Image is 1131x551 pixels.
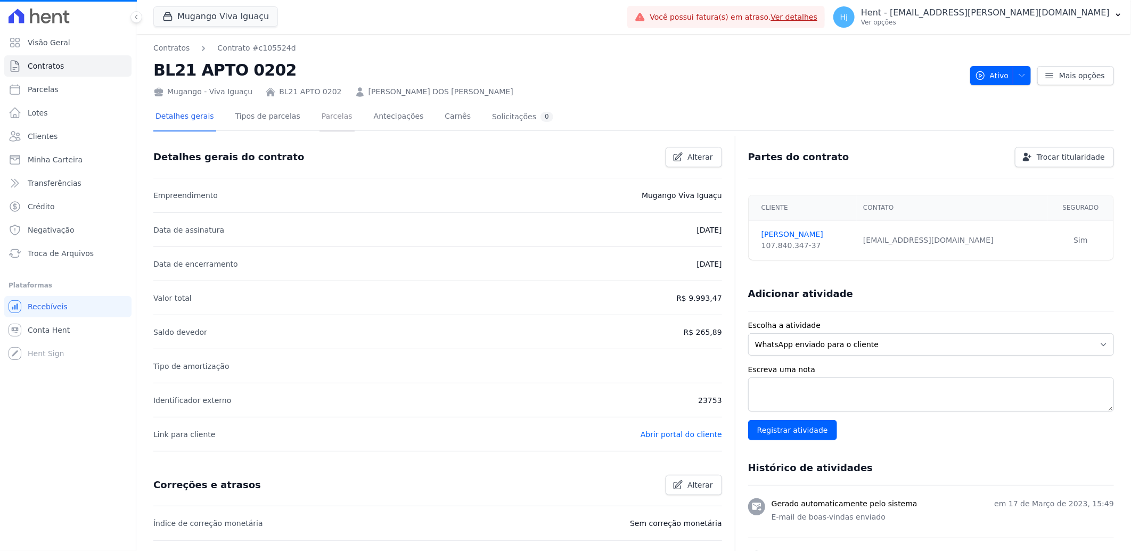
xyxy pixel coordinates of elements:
a: Transferências [4,172,132,194]
td: Sim [1048,220,1113,260]
h3: Gerado automaticamente pelo sistema [772,498,917,509]
a: Recebíveis [4,296,132,317]
div: Solicitações [492,112,553,122]
p: Hent - [EMAIL_ADDRESS][PERSON_NAME][DOMAIN_NAME] [861,7,1110,18]
h3: Partes do contrato [748,151,849,163]
a: Antecipações [372,103,426,131]
div: Mugango - Viva Iguaçu [153,86,252,97]
nav: Breadcrumb [153,43,296,54]
p: Data de assinatura [153,224,224,236]
nav: Breadcrumb [153,43,962,54]
a: [PERSON_NAME] DOS [PERSON_NAME] [368,86,513,97]
button: Ativo [970,66,1031,85]
p: E-mail de boas-vindas enviado [772,512,1114,523]
span: Contratos [28,61,64,71]
a: Clientes [4,126,132,147]
span: Negativação [28,225,75,235]
span: Trocar titularidade [1037,152,1105,162]
p: Identificador externo [153,394,231,407]
span: Troca de Arquivos [28,248,94,259]
h3: Detalhes gerais do contrato [153,151,304,163]
p: Link para cliente [153,428,215,441]
a: Alterar [666,475,722,495]
input: Registrar atividade [748,420,837,440]
a: Mais opções [1037,66,1114,85]
p: Data de encerramento [153,258,238,270]
p: Empreendimento [153,189,218,202]
a: Minha Carteira [4,149,132,170]
th: Cliente [749,195,857,220]
a: Parcelas [4,79,132,100]
span: Conta Hent [28,325,70,335]
p: [DATE] [696,258,722,270]
a: Negativação [4,219,132,241]
a: Tipos de parcelas [233,103,302,131]
button: Hj Hent - [EMAIL_ADDRESS][PERSON_NAME][DOMAIN_NAME] Ver opções [825,2,1131,32]
p: Valor total [153,292,192,305]
p: em 17 de Março de 2023, 15:49 [994,498,1114,509]
a: Parcelas [319,103,355,131]
label: Escreva uma nota [748,364,1114,375]
a: Abrir portal do cliente [641,430,722,439]
p: R$ 265,89 [684,326,722,339]
a: Troca de Arquivos [4,243,132,264]
a: Trocar titularidade [1015,147,1114,167]
a: Solicitações0 [490,103,555,131]
h3: Correções e atrasos [153,479,261,491]
h3: Adicionar atividade [748,287,853,300]
label: Escolha a atividade [748,320,1114,331]
a: Crédito [4,196,132,217]
span: Alterar [687,480,713,490]
p: 23753 [698,394,722,407]
div: 0 [540,112,553,122]
th: Segurado [1048,195,1113,220]
button: Mugango Viva Iguaçu [153,6,278,27]
span: Parcelas [28,84,59,95]
a: Conta Hent [4,319,132,341]
a: Lotes [4,102,132,124]
span: Clientes [28,131,58,142]
p: Tipo de amortização [153,360,230,373]
div: Plataformas [9,279,127,292]
p: Mugango Viva Iguaçu [642,189,722,202]
span: Minha Carteira [28,154,83,165]
div: 107.840.347-37 [761,240,850,251]
div: [EMAIL_ADDRESS][DOMAIN_NAME] [863,235,1042,246]
a: Ver detalhes [771,13,818,21]
span: Recebíveis [28,301,68,312]
span: Crédito [28,201,55,212]
span: Transferências [28,178,81,188]
p: Saldo devedor [153,326,207,339]
span: Alterar [687,152,713,162]
th: Contato [857,195,1048,220]
p: Ver opções [861,18,1110,27]
p: R$ 9.993,47 [676,292,722,305]
span: Você possui fatura(s) em atraso. [650,12,817,23]
h3: Histórico de atividades [748,462,873,474]
h2: BL21 APTO 0202 [153,58,962,82]
p: [DATE] [696,224,722,236]
p: Sem correção monetária [630,517,722,530]
a: Alterar [666,147,722,167]
a: [PERSON_NAME] [761,229,850,240]
p: Índice de correção monetária [153,517,263,530]
span: Hj [840,13,848,21]
span: Lotes [28,108,48,118]
a: Contratos [4,55,132,77]
a: Contrato #c105524d [217,43,296,54]
a: Contratos [153,43,190,54]
a: Carnês [442,103,473,131]
a: Detalhes gerais [153,103,216,131]
a: Visão Geral [4,32,132,53]
a: BL21 APTO 0202 [279,86,341,97]
span: Mais opções [1059,70,1105,81]
span: Visão Geral [28,37,70,48]
span: Ativo [975,66,1009,85]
